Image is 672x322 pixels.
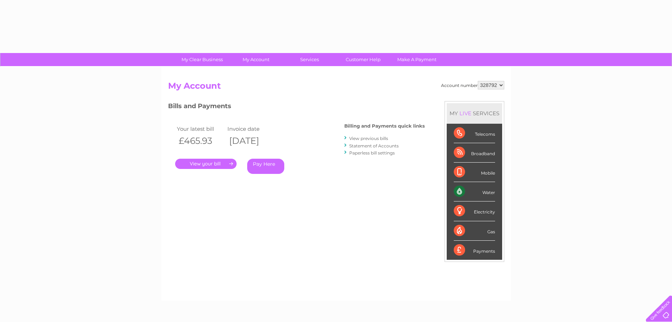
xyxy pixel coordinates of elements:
td: Your latest bill [175,124,226,134]
a: Customer Help [334,53,392,66]
h2: My Account [168,81,504,94]
th: £465.93 [175,134,226,148]
a: Pay Here [247,159,284,174]
a: Statement of Accounts [349,143,399,148]
div: Payments [454,241,495,260]
a: My Clear Business [173,53,231,66]
a: Make A Payment [388,53,446,66]
div: Mobile [454,163,495,182]
div: Broadband [454,143,495,163]
a: . [175,159,237,169]
a: My Account [227,53,285,66]
a: Paperless bill settings [349,150,395,156]
div: Telecoms [454,124,495,143]
h3: Bills and Payments [168,101,425,113]
h4: Billing and Payments quick links [344,123,425,129]
a: Services [280,53,339,66]
div: Electricity [454,201,495,221]
div: Water [454,182,495,201]
div: Gas [454,221,495,241]
th: [DATE] [226,134,276,148]
div: LIVE [458,110,473,117]
div: MY SERVICES [447,103,502,123]
td: Invoice date [226,124,276,134]
div: Account number [441,81,504,89]
a: View previous bills [349,136,388,141]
